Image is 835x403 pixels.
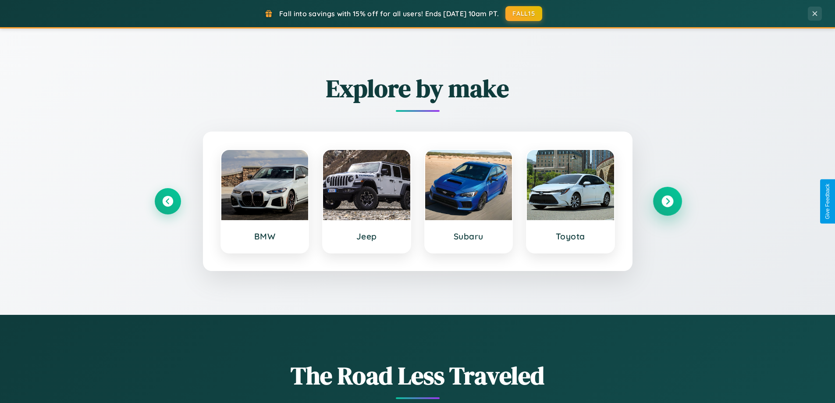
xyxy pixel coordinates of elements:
[332,231,402,242] h3: Jeep
[536,231,605,242] h3: Toyota
[155,359,681,392] h1: The Road Less Traveled
[824,184,831,219] div: Give Feedback
[230,231,300,242] h3: BMW
[279,9,499,18] span: Fall into savings with 15% off for all users! Ends [DATE] 10am PT.
[155,71,681,105] h2: Explore by make
[434,231,504,242] h3: Subaru
[505,6,542,21] button: FALL15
